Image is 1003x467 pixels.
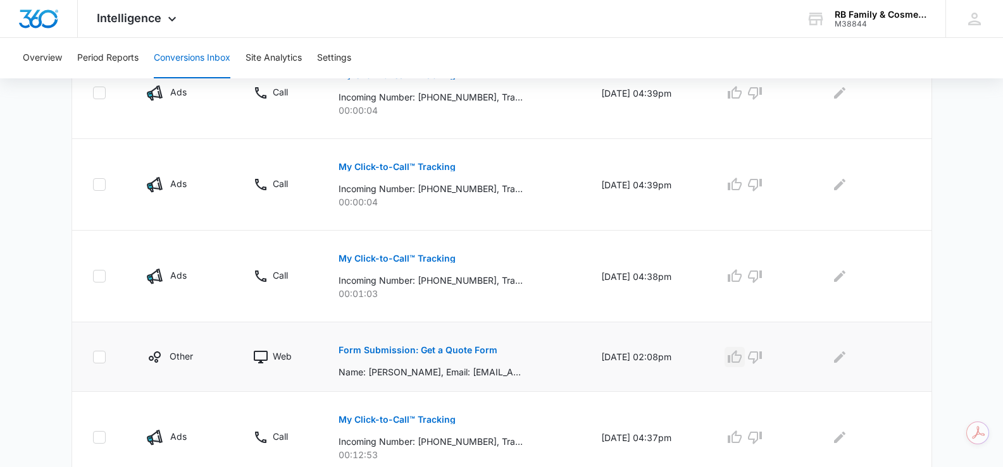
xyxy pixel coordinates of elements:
p: Ads [170,177,187,190]
button: Edit Comments [830,347,850,367]
p: Incoming Number: [PHONE_NUMBER], Tracking Number: [PHONE_NUMBER], Ring To: [PHONE_NUMBER], Caller... [339,435,523,448]
button: Edit Comments [830,427,850,447]
div: account id [835,20,927,28]
p: Other [170,349,193,363]
p: 00:00:04 [339,104,571,117]
button: Period Reports [77,38,139,78]
p: Incoming Number: [PHONE_NUMBER], Tracking Number: [PHONE_NUMBER], Ring To: [PHONE_NUMBER], Caller... [339,90,523,104]
p: Incoming Number: [PHONE_NUMBER], Tracking Number: [PHONE_NUMBER], Ring To: [PHONE_NUMBER], Caller... [339,182,523,195]
p: Name: [PERSON_NAME], Email: [EMAIL_ADDRESS][DOMAIN_NAME], Phone: [PHONE_NUMBER], How can we help?... [339,365,523,379]
button: Form Submission: Get a Quote Form [339,335,497,365]
button: Conversions Inbox [154,38,230,78]
p: 00:12:53 [339,448,571,461]
button: My Click-to-Call™ Tracking [339,152,456,182]
button: Edit Comments [830,83,850,103]
p: My Click-to-Call™ Tracking [339,162,456,171]
p: Web [273,349,292,363]
p: Ads [170,430,187,443]
button: Edit Comments [830,174,850,195]
p: 00:01:03 [339,287,571,300]
button: Overview [23,38,62,78]
div: account name [835,9,927,20]
td: [DATE] 04:39pm [586,139,709,231]
td: [DATE] 04:38pm [586,231,709,322]
button: My Click-to-Call™ Tracking [339,404,456,435]
button: Edit Comments [830,266,850,286]
span: Intelligence [97,11,161,25]
p: Ads [170,85,187,99]
p: Incoming Number: [PHONE_NUMBER], Tracking Number: [PHONE_NUMBER], Ring To: [PHONE_NUMBER], Caller... [339,274,523,287]
button: My Click-to-Call™ Tracking [339,243,456,274]
td: [DATE] 02:08pm [586,322,709,392]
p: Call [273,85,288,99]
button: Site Analytics [246,38,302,78]
p: My Click-to-Call™ Tracking [339,415,456,424]
p: Call [273,430,288,443]
p: Ads [170,269,187,282]
button: Settings [317,38,351,78]
p: Call [273,269,288,282]
p: Form Submission: Get a Quote Form [339,346,497,355]
p: 00:00:04 [339,195,571,209]
p: Call [273,177,288,190]
p: My Click-to-Call™ Tracking [339,254,456,263]
td: [DATE] 04:39pm [586,47,709,139]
